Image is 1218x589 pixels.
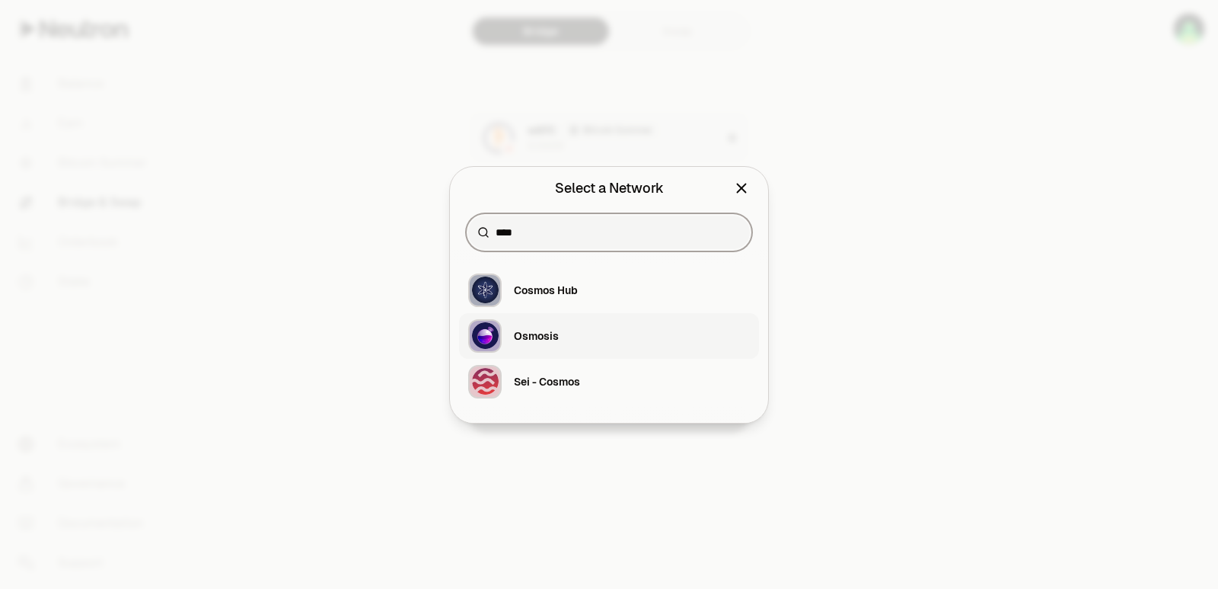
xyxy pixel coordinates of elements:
button: Close [733,178,750,199]
img: Sei - Cosmos Logo [472,368,499,395]
div: Cosmos Hub [514,283,578,298]
img: Cosmos Hub Logo [472,277,499,303]
button: Cosmos Hub LogoCosmos Hub LogoCosmos Hub [459,267,759,313]
button: Osmosis LogoOsmosis LogoOsmosis [459,313,759,359]
div: Osmosis [514,328,559,344]
button: Sei - Cosmos LogoSei - Cosmos LogoSei - Cosmos [459,359,759,405]
div: Select a Network [555,178,664,199]
img: Osmosis Logo [472,322,499,349]
div: Sei - Cosmos [514,374,580,389]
